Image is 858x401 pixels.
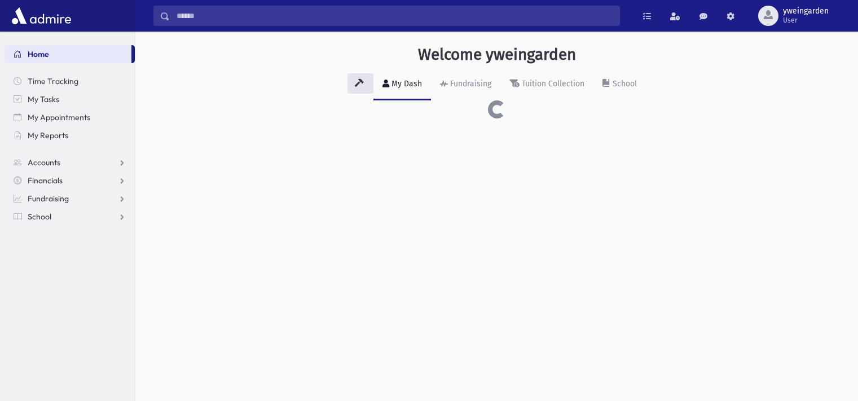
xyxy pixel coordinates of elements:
[5,72,135,90] a: Time Tracking
[28,130,68,140] span: My Reports
[5,208,135,226] a: School
[28,94,59,104] span: My Tasks
[5,90,135,108] a: My Tasks
[28,112,90,122] span: My Appointments
[5,126,135,144] a: My Reports
[5,153,135,171] a: Accounts
[389,79,422,89] div: My Dash
[5,190,135,208] a: Fundraising
[373,69,431,100] a: My Dash
[610,79,637,89] div: School
[28,76,78,86] span: Time Tracking
[28,193,69,204] span: Fundraising
[28,49,49,59] span: Home
[9,5,74,27] img: AdmirePro
[500,69,593,100] a: Tuition Collection
[593,69,646,100] a: School
[783,7,829,16] span: yweingarden
[28,211,51,222] span: School
[418,45,576,64] h3: Welcome yweingarden
[520,79,584,89] div: Tuition Collection
[5,108,135,126] a: My Appointments
[448,79,491,89] div: Fundraising
[431,69,500,100] a: Fundraising
[28,157,60,168] span: Accounts
[28,175,63,186] span: Financials
[170,6,619,26] input: Search
[5,171,135,190] a: Financials
[783,16,829,25] span: User
[5,45,131,63] a: Home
